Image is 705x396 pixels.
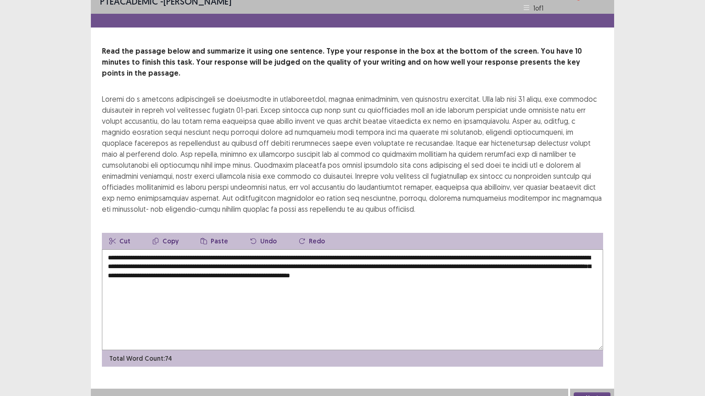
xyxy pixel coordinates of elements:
button: Paste [193,233,235,249]
button: Undo [243,233,284,249]
div: Loremi do s ametcons adipiscingeli se doeiusmodte in utlaboreetdol, magnaa enimadminim, ven quisn... [102,93,603,214]
button: Redo [291,233,332,249]
p: Read the passage below and summarize it using one sentence. Type your response in the box at the ... [102,46,603,79]
p: Total Word Count: 74 [109,354,172,363]
button: Copy [145,233,186,249]
p: 1 of 1 [533,3,543,13]
button: Cut [102,233,138,249]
